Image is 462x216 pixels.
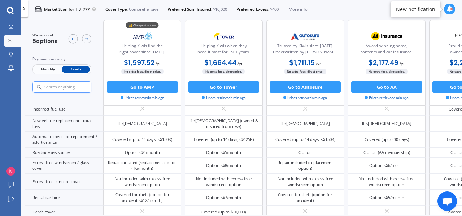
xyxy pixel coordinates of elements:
span: No extra fees, direct price. [121,69,164,74]
div: Covered for theft (option for accident) [271,192,340,203]
div: Not included with excess-free windscreen option [108,176,177,187]
div: Automatic cover for replacement / additional car [25,132,103,148]
button: Go to AMP [107,81,178,93]
div: Not included with excess-free windscreen option [189,176,258,187]
b: $1,597.52 [124,58,154,67]
div: Option <$4/month [125,150,160,155]
div: Rental car hire [25,190,103,206]
span: Cover Type: [105,7,128,12]
div: Helping Kiwis find the right cover since [DATE]. [108,43,176,57]
div: Roadside assistance [25,148,103,158]
img: AMP.webp [123,29,162,43]
div: Option [298,150,312,155]
img: AA.webp [367,29,406,43]
b: $1,711.15 [289,58,315,67]
div: Option <$6/month [369,163,404,168]
div: Repair included (replacement option) [271,160,340,171]
span: More info [289,7,308,12]
span: 5 options [32,38,58,45]
img: Autosure.webp [286,29,324,43]
div: Covered (up to 14 days, <$125K) [194,137,254,142]
div: Trusted by Kiwis since [DATE]. Underwritten by [PERSON_NAME]. [271,43,339,57]
span: / yr [316,61,321,66]
div: Covered (up to $10,000) [201,209,246,215]
div: Repair included (replacement option <$5/month) [108,160,177,171]
div: Excess-free sunroof cover [25,174,103,190]
div: 💰 Cheapest option [126,23,159,29]
div: If <[DEMOGRAPHIC_DATA] [280,121,330,126]
span: $10,000 [213,7,227,12]
span: Prices retrieved a min ago [202,95,245,100]
div: If <[DEMOGRAPHIC_DATA] [118,121,167,126]
div: Option <$7/month [206,195,241,200]
div: Covered (up to 14 days, <$150K) [275,137,335,142]
span: We've found [32,33,58,38]
img: Tower.webp [205,29,243,43]
div: Covered (up to 14 days, <$150K) [112,137,172,142]
div: Not included with excess-free windscreen option [352,176,421,187]
span: Comprehensive [129,7,158,12]
div: Option <$8/month [206,163,241,168]
img: ACg8ocJtxdvzvrfvNOyZUe0DLhFfdVIKO5YSv_eI6h5TIoXUPLdTQA=s96-c [6,167,15,176]
span: No extra fees, direct price. [202,69,245,74]
span: / yr [156,61,161,66]
div: Open chat [437,191,457,211]
div: Not included with excess-free windscreen option [271,176,340,187]
div: Option <$5/month [206,150,241,155]
p: Market Scan for HBT777 [44,7,90,12]
span: Yearly [62,66,90,73]
div: Covered (up to 30 days) [365,137,409,142]
span: No extra fees, direct price. [284,69,326,74]
span: Preferred Excess: [236,7,269,12]
div: Award-winning home, contents and car insurance. [353,43,420,57]
button: Go to AA [351,81,422,93]
img: car.f15378c7a67c060ca3f3.svg [35,6,42,13]
div: Helping Kiwis when they need it most for 150+ years. [190,43,258,57]
span: / yr [400,61,405,66]
div: Incorrect fuel use [25,103,103,116]
b: $2,177.49 [369,58,398,67]
span: Prices retrieved a min ago [121,95,164,100]
span: Prices retrieved a min ago [283,95,327,100]
div: New vehicle replacement - total loss [25,116,103,131]
div: Excess-free windscreen / glass cover [25,158,103,174]
button: Go to Autosure [270,81,341,93]
b: $1,664.44 [204,58,236,67]
div: Payment frequency [32,56,91,62]
span: $400 [270,7,279,12]
span: Prices retrieved a min ago [365,95,409,100]
div: Option <$5/month [369,195,404,200]
div: Option (AA membership) [363,150,410,155]
div: New notification [396,5,435,13]
span: Monthly [34,66,62,73]
div: If <[DEMOGRAPHIC_DATA] (owned & insured from new) [189,118,258,129]
span: No extra fees, direct price. [366,69,408,74]
span: / yr [237,61,243,66]
div: If <[DEMOGRAPHIC_DATA] [362,121,411,126]
span: Preferred Sum Insured: [167,7,212,12]
div: Covered for theft (option for accident <$12/month) [108,192,177,203]
input: Search anything... [44,85,103,90]
button: Go to Tower [188,81,260,93]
